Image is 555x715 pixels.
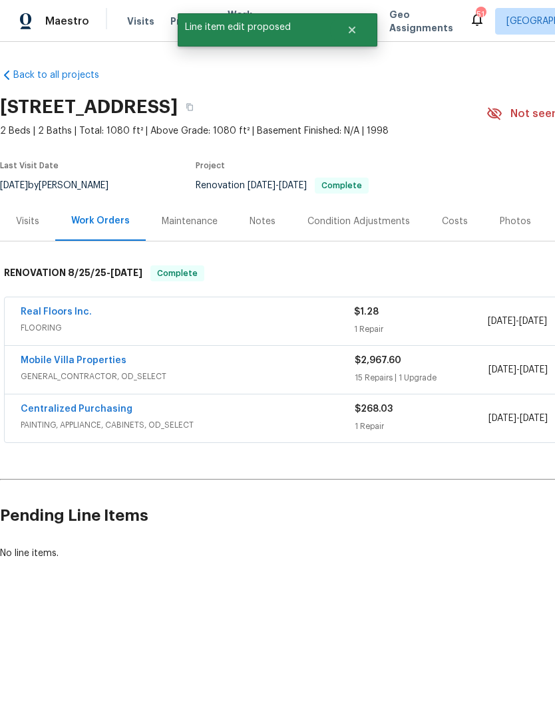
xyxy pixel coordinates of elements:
span: [DATE] [488,365,516,374]
button: Close [330,17,374,43]
span: Work Orders [228,8,262,35]
span: [DATE] [519,317,547,326]
span: Maestro [45,15,89,28]
span: - [488,315,547,328]
div: 1 Repair [354,323,487,336]
a: Centralized Purchasing [21,404,132,414]
div: Maintenance [162,215,218,228]
div: Work Orders [71,214,130,227]
span: - [248,181,307,190]
h6: RENOVATION [4,265,142,281]
div: 15 Repairs | 1 Upgrade [355,371,488,384]
div: Costs [442,215,468,228]
span: [DATE] [110,268,142,277]
a: Real Floors Inc. [21,307,92,317]
span: $2,967.60 [355,356,401,365]
span: $268.03 [355,404,393,414]
span: FLOORING [21,321,354,335]
a: Mobile Villa Properties [21,356,126,365]
span: Project [196,162,225,170]
div: Notes [250,215,276,228]
span: - [68,268,142,277]
span: [DATE] [248,181,276,190]
span: Line item edit proposed [178,13,330,41]
div: 51 [476,8,485,21]
div: Photos [500,215,531,228]
span: GENERAL_CONTRACTOR, OD_SELECT [21,370,355,383]
span: - [488,363,548,376]
div: 1 Repair [355,420,488,433]
span: Geo Assignments [389,8,453,35]
div: Visits [16,215,39,228]
span: Visits [127,15,154,28]
span: PAINTING, APPLIANCE, CABINETS, OD_SELECT [21,418,355,432]
span: [DATE] [520,414,548,423]
span: [DATE] [488,317,516,326]
div: Condition Adjustments [307,215,410,228]
button: Copy Address [178,95,202,119]
span: $1.28 [354,307,379,317]
span: [DATE] [488,414,516,423]
span: Projects [170,15,212,28]
span: - [488,412,548,425]
span: [DATE] [279,181,307,190]
span: [DATE] [520,365,548,374]
span: Complete [316,182,367,190]
span: Complete [152,267,203,280]
span: Renovation [196,181,369,190]
span: 8/25/25 [68,268,106,277]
